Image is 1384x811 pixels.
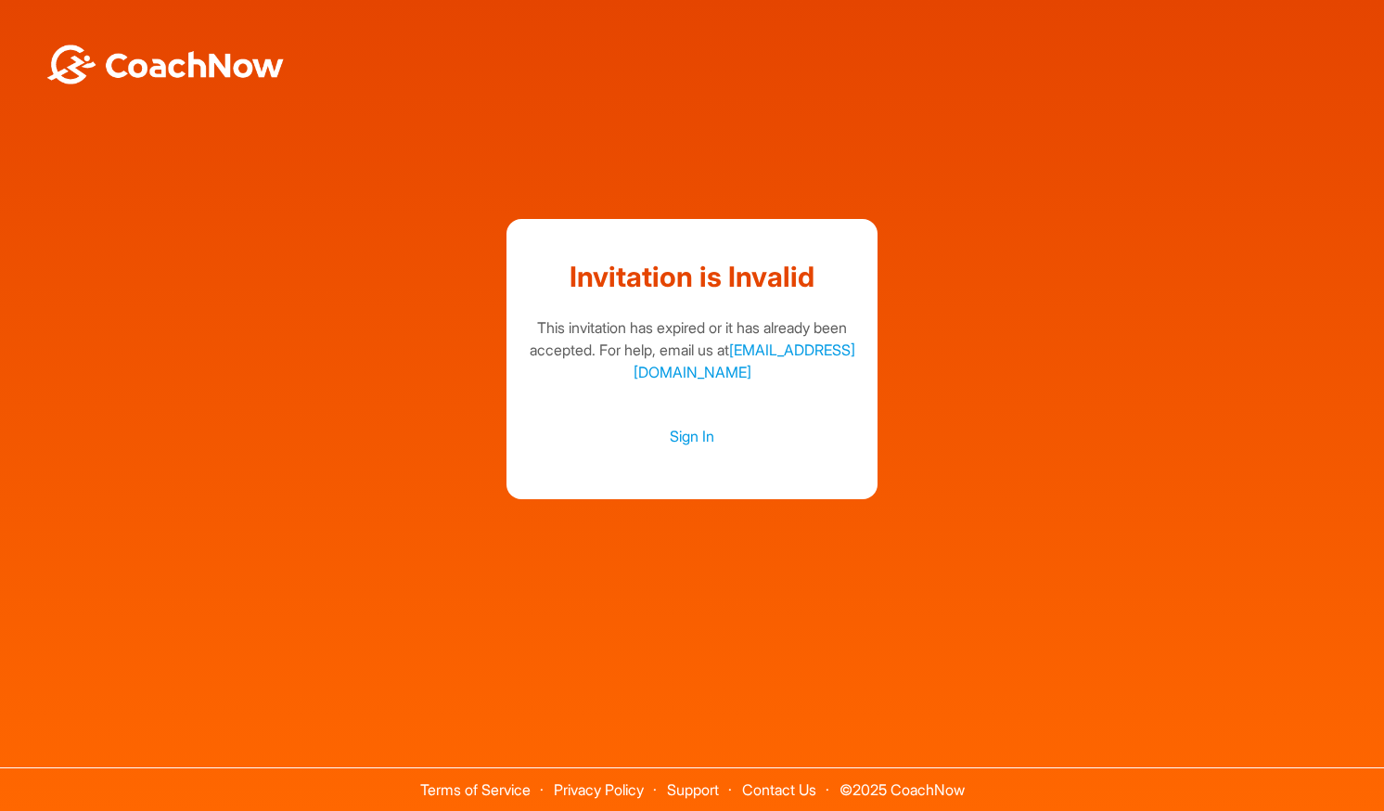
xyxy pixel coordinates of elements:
[634,341,855,381] a: [EMAIL_ADDRESS][DOMAIN_NAME]
[667,780,719,799] a: Support
[525,424,859,448] a: Sign In
[525,256,859,298] h1: Invitation is Invalid
[554,780,644,799] a: Privacy Policy
[742,780,816,799] a: Contact Us
[830,768,974,797] span: © 2025 CoachNow
[45,45,286,84] img: BwLJSsUCoWCh5upNqxVrqldRgqLPVwmV24tXu5FoVAoFEpwwqQ3VIfuoInZCoVCoTD4vwADAC3ZFMkVEQFDAAAAAElFTkSuQmCC
[525,316,859,383] div: This invitation has expired or it has already been accepted. For help, email us at
[420,780,531,799] a: Terms of Service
